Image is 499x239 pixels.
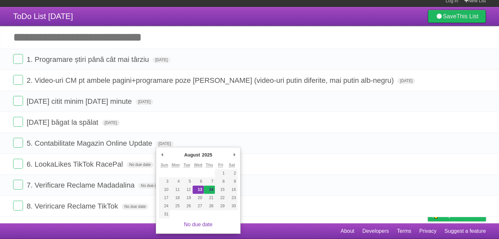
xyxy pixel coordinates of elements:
span: No due date [138,183,165,189]
span: 2. Video-uri CM pt ambele pagini+programare poze [PERSON_NAME] (video-uri putin diferite, mai put... [27,76,395,84]
button: 25 [170,202,181,210]
abbr: Saturday [229,163,235,168]
b: This List [456,13,478,20]
a: About [341,225,354,237]
a: Developers [362,225,389,237]
button: 30 [226,202,238,210]
abbr: Wednesday [194,163,202,168]
abbr: Sunday [161,163,168,168]
button: 23 [226,194,238,202]
button: 8 [215,177,226,186]
span: 5. Contabilitate Magazin Online Update [27,139,154,147]
span: 1. Programare știri până cât mai târziu [27,55,151,64]
label: Done [13,117,23,127]
span: Buy me a coffee [442,210,483,221]
abbr: Friday [218,163,223,168]
span: [DATE] [102,120,120,126]
button: 6 [193,177,204,186]
span: 7. Verificare Reclame Madadalina [27,181,136,189]
button: 29 [215,202,226,210]
label: Done [13,180,23,190]
label: Done [13,96,23,106]
button: 9 [226,177,238,186]
a: Privacy [419,225,436,237]
span: [DATE] citit minim [DATE] minute [27,97,134,105]
abbr: Monday [172,163,180,168]
a: No due date [184,222,212,227]
span: [DATE] băgat la spălat [27,118,100,126]
button: 21 [204,194,215,202]
button: 18 [170,194,181,202]
span: [DATE] [156,141,174,147]
label: Done [13,138,23,148]
button: Previous Month [159,150,165,160]
button: 26 [181,202,193,210]
button: 24 [159,202,170,210]
a: SaveThis List [428,10,486,23]
button: 28 [204,202,215,210]
label: Done [13,201,23,211]
button: 31 [159,210,170,218]
div: 2025 [201,150,213,160]
button: 10 [159,186,170,194]
button: 15 [215,186,226,194]
label: Done [13,54,23,64]
button: 5 [181,177,193,186]
button: 19 [181,194,193,202]
button: 20 [193,194,204,202]
button: 7 [204,177,215,186]
span: No due date [122,204,148,210]
button: 11 [170,186,181,194]
a: Suggest a feature [445,225,486,237]
button: 27 [193,202,204,210]
button: 12 [181,186,193,194]
a: Terms [397,225,411,237]
div: August [183,150,201,160]
span: [DATE] [135,99,153,105]
button: Next Month [231,150,238,160]
span: [DATE] [153,57,170,63]
button: 3 [159,177,170,186]
button: 13 [193,186,204,194]
span: [DATE] [397,78,415,84]
span: 6. LookaLikes TikTok RacePal [27,160,125,168]
button: 22 [215,194,226,202]
button: 2 [226,169,238,177]
label: Done [13,159,23,169]
span: ToDo List [DATE] [13,12,73,21]
button: 1 [215,169,226,177]
button: 14 [204,186,215,194]
span: 8. Veriricare Reclame TikTok [27,202,120,210]
abbr: Tuesday [183,163,190,168]
abbr: Thursday [206,163,213,168]
button: 17 [159,194,170,202]
span: No due date [127,162,153,168]
button: 4 [170,177,181,186]
label: Done [13,75,23,85]
button: 16 [226,186,238,194]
